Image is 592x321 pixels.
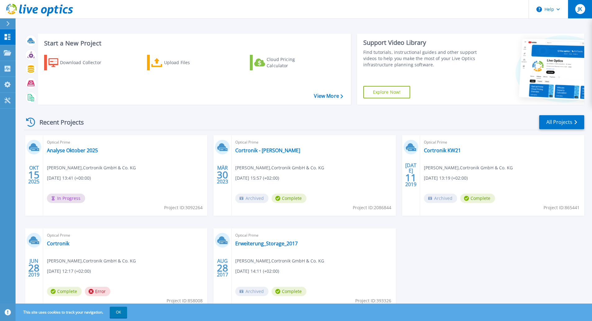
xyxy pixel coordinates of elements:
[217,257,228,279] div: AUG 2017
[424,194,457,203] span: Archived
[424,175,468,182] span: [DATE] 13:19 (+02:00)
[314,93,343,99] a: View More
[235,232,392,239] span: Optical Prime
[272,194,306,203] span: Complete
[47,147,98,153] a: Analyse Oktober 2025
[235,147,300,153] a: Cortronik - [PERSON_NAME]
[424,139,581,146] span: Optical Prime
[28,257,40,279] div: JUN 2019
[47,194,85,203] span: In Progress
[47,257,136,264] span: [PERSON_NAME] , Cortronik GmbH & Co. KG
[44,40,343,47] h3: Start a New Project
[164,204,203,211] span: Project ID: 3092264
[235,257,324,264] span: [PERSON_NAME] , Cortronik GmbH & Co. KG
[235,139,392,146] span: Optical Prime
[47,164,136,171] span: [PERSON_NAME] , Cortronik GmbH & Co. KG
[47,268,91,275] span: [DATE] 12:17 (+02:00)
[60,56,110,69] div: Download Collector
[405,163,417,186] div: [DATE] 2019
[424,164,513,171] span: [PERSON_NAME] , Cortronik GmbH & Co. KG
[28,265,39,271] span: 28
[235,240,298,247] a: Erweiterung_Storage_2017
[47,139,204,146] span: Optical Prime
[47,240,69,247] a: Cortronik
[578,7,582,12] span: JK
[363,86,411,98] a: Explore Now!
[267,56,316,69] div: Cloud Pricing Calculator
[85,287,110,296] span: Error
[217,265,228,271] span: 28
[235,194,268,203] span: Archived
[47,175,91,182] span: [DATE] 13:41 (+00:00)
[272,287,306,296] span: Complete
[217,163,228,186] div: MÄR 2023
[250,55,319,70] a: Cloud Pricing Calculator
[164,56,214,69] div: Upload Files
[110,307,127,318] button: OK
[147,55,216,70] a: Upload Files
[235,287,268,296] span: Archived
[363,49,479,68] div: Find tutorials, instructional guides and other support videos to help you make the most of your L...
[355,297,391,304] span: Project ID: 393326
[363,39,479,47] div: Support Video Library
[17,307,127,318] span: This site uses cookies to track your navigation.
[235,268,279,275] span: [DATE] 14:11 (+02:00)
[544,204,580,211] span: Project ID: 865441
[235,175,279,182] span: [DATE] 15:57 (+02:00)
[28,163,40,186] div: OKT 2025
[47,232,204,239] span: Optical Prime
[405,175,416,180] span: 11
[539,115,584,129] a: All Projects
[24,115,92,130] div: Recent Projects
[44,55,113,70] a: Download Collector
[167,297,203,304] span: Project ID: 858008
[460,194,495,203] span: Complete
[424,147,461,153] a: Cortronik KW21
[353,204,391,211] span: Project ID: 2086844
[217,172,228,177] span: 30
[235,164,324,171] span: [PERSON_NAME] , Cortronik GmbH & Co. KG
[47,287,82,296] span: Complete
[28,172,39,177] span: 15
